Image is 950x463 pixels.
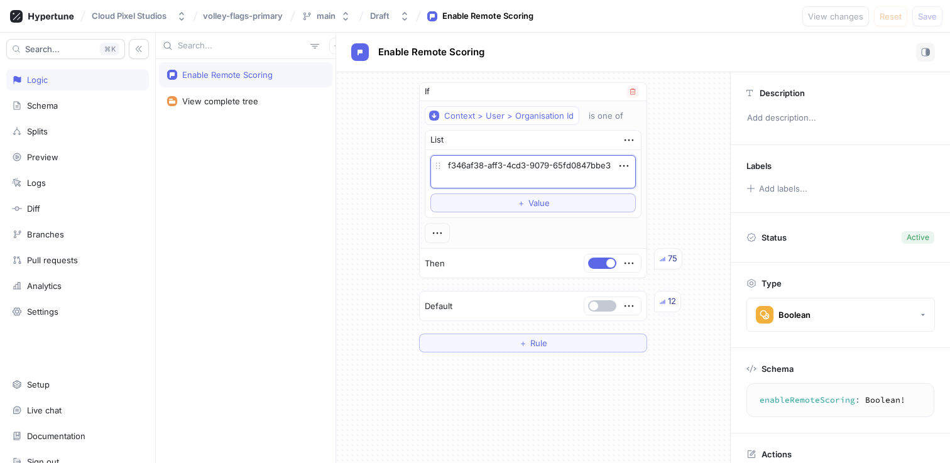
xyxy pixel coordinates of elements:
div: Branches [27,229,64,239]
span: View changes [808,13,863,20]
button: Add labels... [742,180,811,197]
span: Value [528,199,550,207]
button: main [297,6,356,26]
div: Schema [27,101,58,111]
button: Boolean [746,298,935,332]
div: 12 [668,295,676,308]
p: Default [425,300,452,313]
div: Diff [27,204,40,214]
div: Enable Remote Scoring [442,10,533,23]
p: Add description... [741,107,939,129]
span: Enable Remote Scoring [378,47,484,57]
span: volley-flags-primary [203,11,283,20]
div: Splits [27,126,48,136]
span: Save [918,13,937,20]
button: Search...K [6,39,125,59]
div: K [100,43,119,55]
span: ＋ [519,339,527,347]
div: Logic [27,75,48,85]
div: Context > User > Organisation Id [444,111,574,121]
button: Reset [874,6,907,26]
div: Documentation [27,431,85,441]
div: Live chat [27,405,62,415]
p: If [425,85,430,98]
div: View complete tree [182,96,258,106]
p: Then [425,258,445,270]
div: 75 [668,253,677,265]
div: Pull requests [27,255,78,265]
p: Schema [762,364,794,374]
div: Boolean [778,310,811,320]
button: ＋Value [430,193,636,212]
div: Enable Remote Scoring [182,70,273,80]
div: Active [907,232,929,243]
div: Analytics [27,281,62,291]
a: Documentation [6,425,149,447]
div: Settings [27,307,58,317]
div: main [317,11,336,21]
div: Setup [27,379,50,389]
button: Cloud Pixel Studios [87,6,192,26]
button: Context > User > Organisation Id [425,106,579,125]
div: Preview [27,152,58,162]
div: Draft [370,11,390,21]
div: List [430,134,444,146]
span: ＋ [517,199,525,207]
textarea: f346af38-aff3-4cd3-9079-65fd0847bbe3 [430,155,636,188]
span: Reset [880,13,902,20]
p: Actions [762,449,792,459]
p: Labels [746,161,772,171]
div: Cloud Pixel Studios [92,11,167,21]
button: Save [912,6,942,26]
input: Search... [178,40,305,52]
span: Rule [530,339,547,347]
button: View changes [802,6,869,26]
p: Status [762,229,787,246]
button: is one of [583,106,642,125]
div: is one of [589,111,623,121]
p: Description [760,88,805,98]
button: Draft [365,6,415,26]
textarea: enableRemoteScoring: Boolean! [752,389,929,411]
span: Search... [25,45,60,53]
button: ＋Rule [419,334,647,352]
div: Logs [27,178,46,188]
p: Type [762,278,782,288]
